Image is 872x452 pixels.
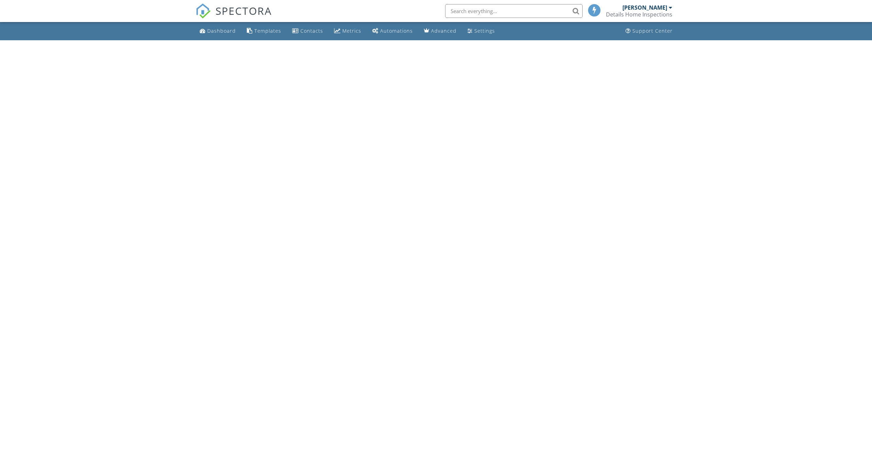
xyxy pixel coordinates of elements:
[465,25,498,37] a: Settings
[632,28,673,34] div: Support Center
[196,3,211,19] img: The Best Home Inspection Software - Spectora
[331,25,364,37] a: Metrics
[445,4,583,18] input: Search everything...
[342,28,361,34] div: Metrics
[197,25,239,37] a: Dashboard
[196,9,272,24] a: SPECTORA
[431,28,456,34] div: Advanced
[606,11,672,18] div: Details Home Inspections
[254,28,281,34] div: Templates
[623,25,675,37] a: Support Center
[289,25,326,37] a: Contacts
[244,25,284,37] a: Templates
[300,28,323,34] div: Contacts
[369,25,416,37] a: Automations (Basic)
[380,28,413,34] div: Automations
[216,3,272,18] span: SPECTORA
[207,28,236,34] div: Dashboard
[421,25,459,37] a: Advanced
[622,4,667,11] div: [PERSON_NAME]
[474,28,495,34] div: Settings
